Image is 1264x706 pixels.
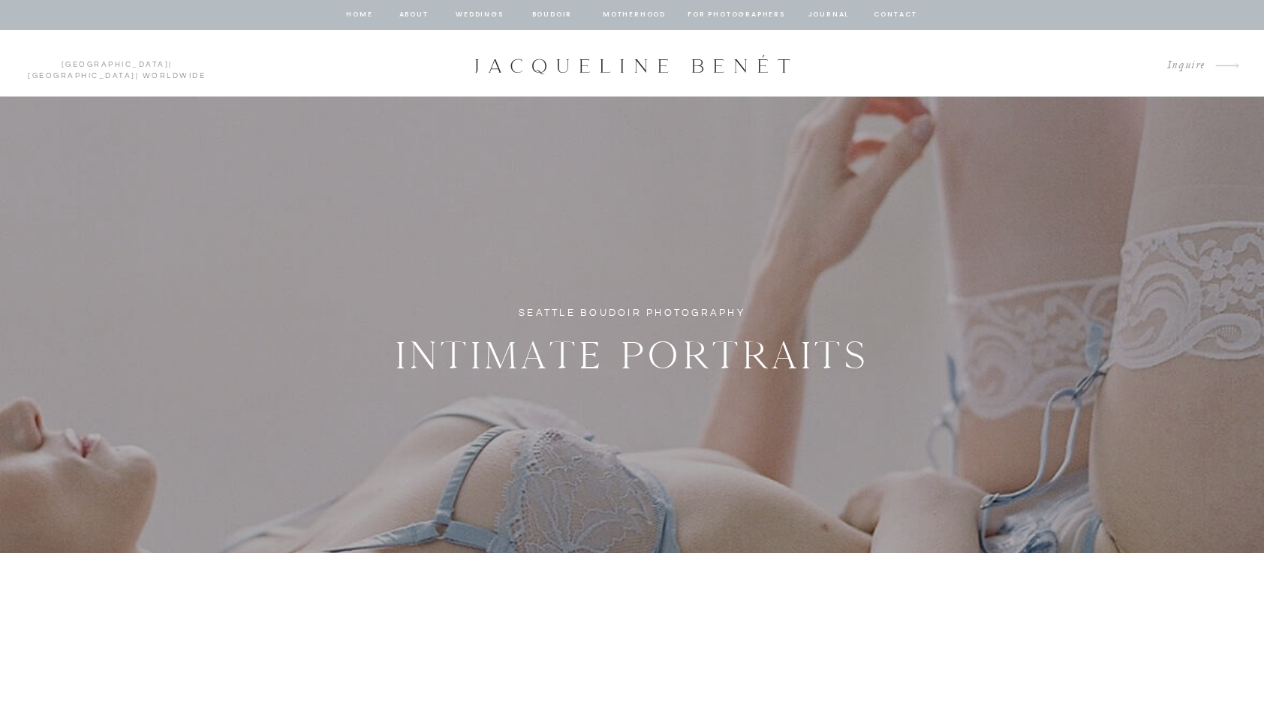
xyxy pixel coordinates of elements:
[531,8,573,22] a: BOUDOIR
[28,72,136,80] a: [GEOGRAPHIC_DATA]
[1155,56,1205,76] a: Inquire
[21,59,212,68] p: | | Worldwide
[62,61,170,68] a: [GEOGRAPHIC_DATA]
[345,8,374,22] a: home
[603,8,665,22] a: Motherhood
[510,305,754,322] h1: Seattle Boudoir Photography
[688,8,785,22] a: for photographers
[398,8,429,22] a: about
[454,8,505,22] a: Weddings
[871,8,919,22] a: contact
[805,8,852,22] a: journal
[393,325,872,377] h2: Intimate Portraits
